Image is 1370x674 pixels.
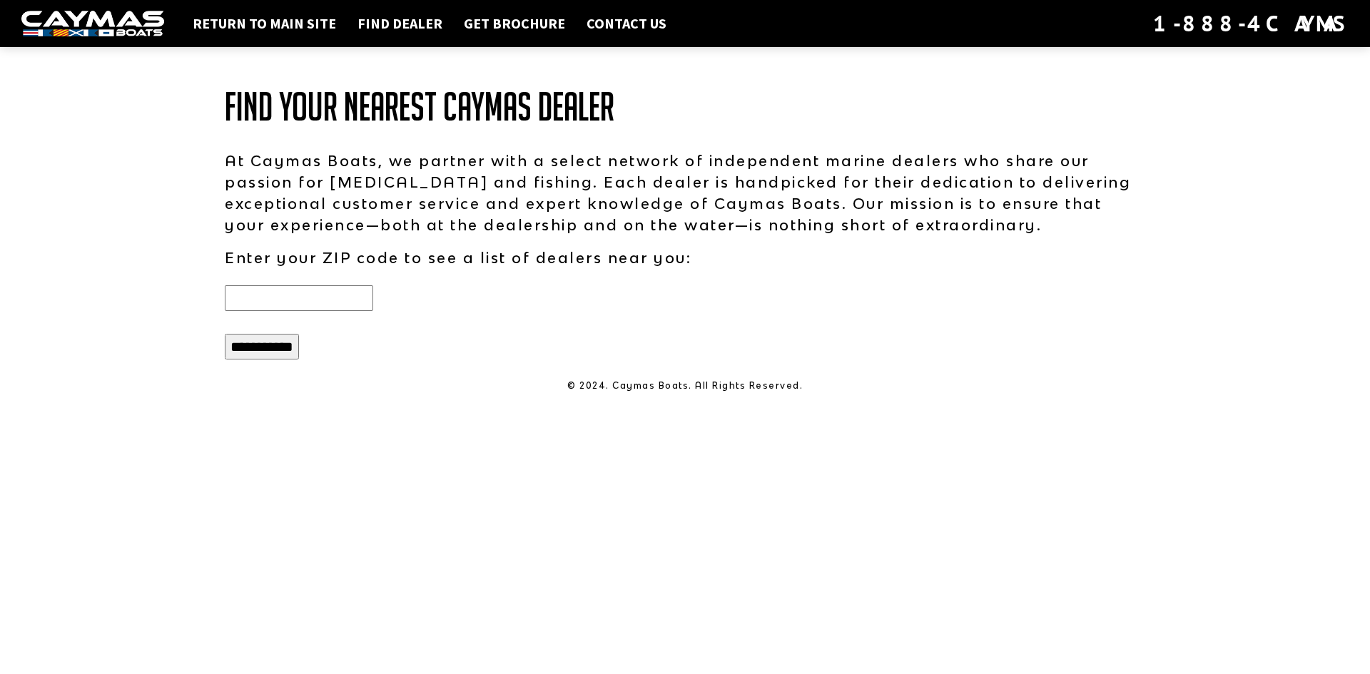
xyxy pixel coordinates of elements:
[457,14,572,33] a: Get Brochure
[1153,8,1349,39] div: 1-888-4CAYMAS
[225,86,1145,128] h1: Find Your Nearest Caymas Dealer
[225,379,1145,392] p: © 2024. Caymas Boats. All Rights Reserved.
[225,247,1145,268] p: Enter your ZIP code to see a list of dealers near you:
[225,150,1145,235] p: At Caymas Boats, we partner with a select network of independent marine dealers who share our pas...
[579,14,674,33] a: Contact Us
[186,14,343,33] a: Return to main site
[21,11,164,37] img: white-logo-c9c8dbefe5ff5ceceb0f0178aa75bf4bb51f6bca0971e226c86eb53dfe498488.png
[350,14,450,33] a: Find Dealer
